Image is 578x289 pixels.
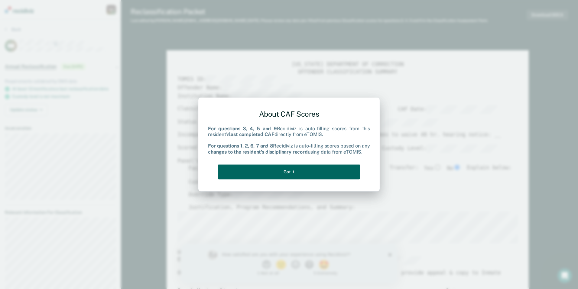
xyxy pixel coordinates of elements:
[133,27,190,31] div: 5 - Extremely
[208,126,277,131] b: For questions 3, 4, 5 and 9
[138,16,150,25] button: 5
[218,164,360,179] button: Got it
[208,126,370,155] div: Recidiviz is auto-filling scores from this resident's directly from eTOMIS. Recidiviz is auto-fil...
[208,149,308,155] b: changes to the resident's disciplinary record
[110,16,121,25] button: 3
[95,16,107,25] button: 2
[208,143,273,149] b: For questions 1, 2, 6, 7 and 8
[41,8,181,13] div: How satisfied are you with your experience using Recidiviz?
[27,6,36,16] img: Profile image for Kim
[41,27,98,31] div: 1 - Not at all
[208,105,370,123] div: About CAF Scores
[81,16,92,25] button: 1
[207,9,211,13] div: Close survey
[229,131,274,137] b: last completed CAF
[124,16,135,25] button: 4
